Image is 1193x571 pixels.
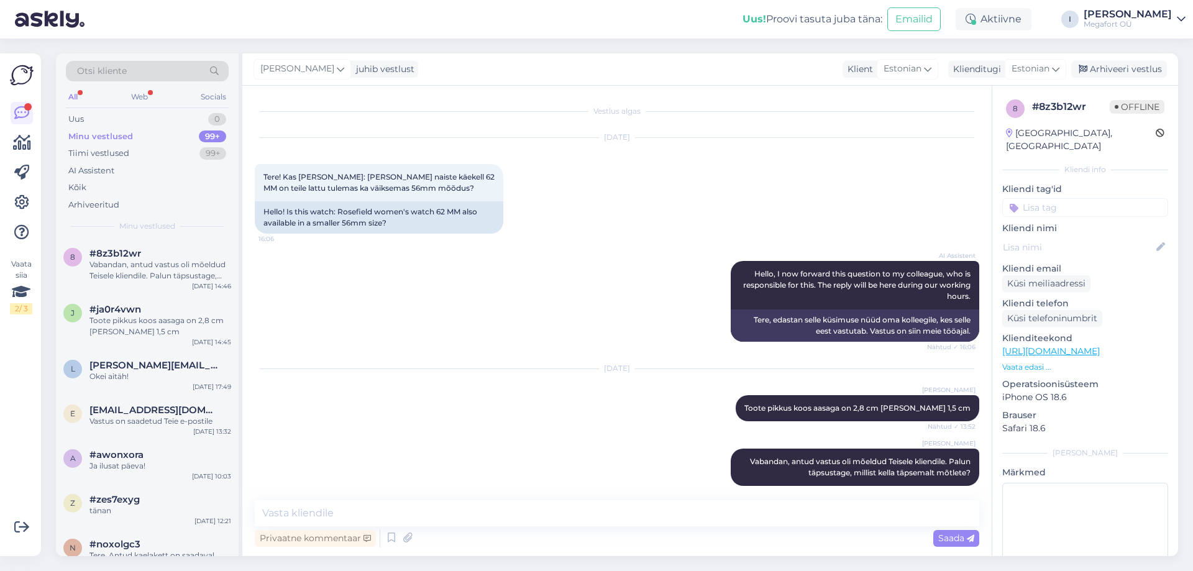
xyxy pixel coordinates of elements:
div: 99+ [199,147,226,160]
div: Uus [68,113,84,126]
span: 8 [1013,104,1018,113]
span: #zes7exyg [89,494,140,505]
p: Kliendi nimi [1002,222,1168,235]
p: Kliendi tag'id [1002,183,1168,196]
div: Klient [843,63,873,76]
span: Minu vestlused [119,221,175,232]
div: Küsi meiliaadressi [1002,275,1090,292]
span: Nähtud ✓ 16:06 [927,342,976,352]
span: Estonian [884,62,921,76]
div: Tiimi vestlused [68,147,129,160]
p: Märkmed [1002,466,1168,479]
span: z [70,498,75,508]
img: Askly Logo [10,63,34,87]
div: Hello! Is this watch: Rosefield women's watch 62 MM also available in a smaller 56mm size? [255,201,503,234]
div: Aktiivne [956,8,1031,30]
span: Hello, I now forward this question to my colleague, who is responsible for this. The reply will b... [743,269,972,301]
div: Ja ilusat päeva! [89,460,231,472]
div: 99+ [199,130,226,143]
div: [DATE] 10:03 [192,472,231,481]
div: All [66,89,80,105]
span: Nähtud ✓ 13:52 [928,422,976,431]
span: 14:46 [929,486,976,496]
span: lilian.spriit@gmail.com [89,360,219,371]
div: Proovi tasuta juba täna: [743,12,882,27]
span: Vabandan, antud vastus oli mõeldud Teisele kliendile. Palun täpsustage, millist kella täpsemalt m... [750,457,972,477]
a: [PERSON_NAME]Megafort OÜ [1084,9,1186,29]
span: e [70,409,75,418]
div: Web [129,89,150,105]
div: juhib vestlust [351,63,414,76]
span: Toote pikkus koos aasaga on 2,8 cm [PERSON_NAME] 1,5 cm [744,403,971,413]
div: # 8z3b12wr [1032,99,1110,114]
div: [DATE] 14:45 [192,337,231,347]
button: Emailid [887,7,941,31]
div: 0 [208,113,226,126]
div: tänan [89,505,231,516]
div: [DATE] 12:21 [194,516,231,526]
div: Klienditugi [948,63,1001,76]
div: [DATE] [255,363,979,374]
p: Kliendi telefon [1002,297,1168,310]
span: Estonian [1012,62,1049,76]
div: Tere, edastan selle küsimuse nüüd oma kolleegile, kes selle eest vastutab. Vastus on siin meie tö... [731,309,979,342]
span: Tere! Kas [PERSON_NAME]: [PERSON_NAME] naiste käekell 62 MM on teile lattu tulemas ka väiksemas 5... [263,172,496,193]
span: [PERSON_NAME] [922,439,976,448]
div: Vastus on saadetud Teie e-postile [89,416,231,427]
span: Otsi kliente [77,65,127,78]
div: [PERSON_NAME] [1084,9,1172,19]
span: 16:06 [258,234,305,244]
div: Vestlus algas [255,106,979,117]
span: Offline [1110,100,1164,114]
p: Operatsioonisüsteem [1002,378,1168,391]
p: Klienditeekond [1002,332,1168,345]
span: #8z3b12wr [89,248,141,259]
span: a [70,454,76,463]
span: Saada [938,532,974,544]
a: [URL][DOMAIN_NAME] [1002,345,1100,357]
span: [PERSON_NAME] [260,62,334,76]
div: Toote pikkus koos aasaga on 2,8 cm [PERSON_NAME] 1,5 cm [89,315,231,337]
div: Okei aitäh! [89,371,231,382]
b: Uus! [743,13,766,25]
div: [DATE] 14:46 [192,281,231,291]
div: [DATE] 17:49 [193,382,231,391]
div: Arhiveeri vestlus [1071,61,1167,78]
div: Megafort OÜ [1084,19,1172,29]
div: [DATE] [255,132,979,143]
span: #noxolgc3 [89,539,140,550]
p: iPhone OS 18.6 [1002,391,1168,404]
span: egne.magus@gmail.com [89,404,219,416]
p: Kliendi email [1002,262,1168,275]
input: Lisa tag [1002,198,1168,217]
span: AI Assistent [929,251,976,260]
div: Minu vestlused [68,130,133,143]
div: Küsi telefoninumbrit [1002,310,1102,327]
div: Kliendi info [1002,164,1168,175]
span: n [70,543,76,552]
div: Privaatne kommentaar [255,530,376,547]
div: [GEOGRAPHIC_DATA], [GEOGRAPHIC_DATA] [1006,127,1156,153]
div: 2 / 3 [10,303,32,314]
span: [PERSON_NAME] [922,385,976,395]
span: j [71,308,75,317]
span: 8 [70,252,75,262]
div: [DATE] 13:32 [193,427,231,436]
div: Kõik [68,181,86,194]
div: I [1061,11,1079,28]
div: [PERSON_NAME] [1002,447,1168,459]
p: Vaata edasi ... [1002,362,1168,373]
div: Socials [198,89,229,105]
div: Arhiveeritud [68,199,119,211]
div: Vabandan, antud vastus oli mõeldud Teisele kliendile. Palun täpsustage, millist kella täpsemalt m... [89,259,231,281]
p: Safari 18.6 [1002,422,1168,435]
span: #awonxora [89,449,144,460]
div: AI Assistent [68,165,114,177]
input: Lisa nimi [1003,240,1154,254]
span: l [71,364,75,373]
p: Brauser [1002,409,1168,422]
div: Vaata siia [10,258,32,314]
span: #ja0r4vwn [89,304,141,315]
